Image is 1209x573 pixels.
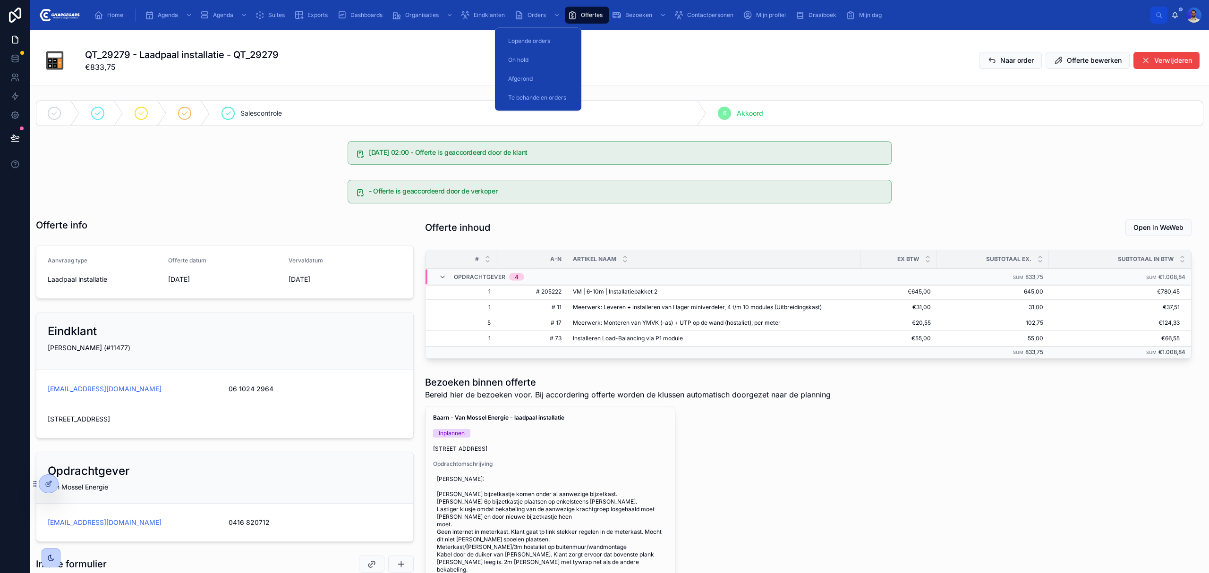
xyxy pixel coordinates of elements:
div: Inplannen [439,429,465,438]
a: Afgerond [501,70,576,87]
a: Te behandelen orders [501,89,576,106]
span: # [475,255,479,263]
a: [EMAIL_ADDRESS][DOMAIN_NAME] [48,384,162,394]
span: €645,00 [867,288,931,295]
span: Contactpersonen [687,11,733,19]
a: Dashboards [334,7,389,24]
span: Eindklanten [474,11,505,19]
span: [DATE] [289,275,401,284]
span: Subtotaal ex. [986,255,1031,263]
span: 645,00 [942,288,1043,295]
a: Bezoeken [609,7,671,24]
small: Sum [1013,275,1023,280]
span: Naar order [1000,56,1034,65]
h1: Bezoeken binnen offerte [425,376,831,389]
span: 5 [437,319,491,327]
span: Installeren Load-Balancing via P1 module [573,335,683,342]
a: Mijn profiel [740,7,792,24]
span: Te behandelen orders [508,94,566,101]
button: Naar order [979,52,1042,69]
span: # 17 [502,319,562,327]
span: 1 [437,335,491,342]
span: 102,75 [942,319,1043,327]
h2: Eindklant [48,324,97,339]
button: Offerte bewerken [1046,52,1130,69]
span: €31,00 [867,303,931,311]
span: €20,55 [867,319,931,327]
span: Agenda [158,11,178,19]
span: Subtotaal in BTW [1118,255,1174,263]
a: Organisaties [389,7,458,24]
span: Suites [268,11,285,19]
a: [EMAIL_ADDRESS][DOMAIN_NAME] [48,518,162,527]
div: scrollable content [87,5,1150,25]
a: Lopende orders [501,33,576,50]
span: Akkoord [737,109,763,118]
span: Artikel naam [573,255,616,263]
span: Bezoeken [625,11,652,19]
a: Agenda [197,7,252,24]
span: Orders [528,11,546,19]
a: Suites [252,7,291,24]
span: On hold [508,56,528,64]
span: €1.008,84 [1158,348,1185,355]
a: Offertes [565,7,609,24]
span: Dashboards [350,11,383,19]
span: €780,45 [1049,288,1180,295]
small: Sum [1013,350,1023,355]
h5: - Offerte is geaccordeerd door de verkoper [369,188,884,194]
a: Exports [291,7,334,24]
h1: Offerte info [36,219,87,232]
span: Offertes [581,11,603,19]
span: Offerte datum [168,257,206,264]
span: Aanvraag type [48,257,87,264]
span: Lopende orders [508,37,550,45]
small: Sum [1146,275,1157,280]
span: Van Mossel Energie [48,483,108,491]
span: Afgerond [508,75,533,83]
span: [STREET_ADDRESS] [48,414,402,424]
span: €124,33 [1049,319,1180,327]
span: €833,75 [85,61,279,73]
span: €1.008,84 [1158,273,1185,280]
button: Verwijderen [1133,52,1200,69]
span: 06 1024 2964 [229,384,402,394]
a: Orders [511,7,565,24]
span: Opdrachtgever [454,273,505,281]
a: Mijn dag [843,7,888,24]
span: Laadpaal installatie [48,275,107,284]
button: Open in WeWeb [1125,219,1192,236]
img: App logo [38,8,80,23]
span: 55,00 [942,335,1043,342]
span: Ex BTW [897,255,919,263]
span: Home [107,11,123,19]
span: A-N [550,255,562,263]
a: Contactpersonen [671,7,740,24]
span: Organisaties [405,11,439,19]
span: Bereid hier de bezoeken voor. Bij accordering offerte worden de klussen automatisch doorgezet naa... [425,389,831,400]
a: Agenda [142,7,197,24]
span: # 11 [502,303,562,311]
span: Open in WeWeb [1133,223,1183,232]
span: [STREET_ADDRESS] [433,445,667,453]
a: Eindklanten [458,7,511,24]
span: €55,00 [867,335,931,342]
strong: Baarn - Van Mossel Energie - laadpaal installatie [433,414,564,421]
span: # 73 [502,335,562,342]
a: Draaiboek [792,7,843,24]
span: Exports [307,11,328,19]
p: [PERSON_NAME] (#11477) [48,343,402,353]
span: Mijn dag [859,11,882,19]
a: Home [91,7,130,24]
h1: Intake formulier [36,557,107,571]
span: Vervaldatum [289,257,323,264]
span: 833,75 [1025,348,1043,355]
span: Mijn profiel [756,11,786,19]
span: €37,51 [1049,303,1180,311]
span: Verwijderen [1154,56,1192,65]
span: €66,55 [1049,335,1180,342]
span: 1 [437,288,491,295]
span: 833,75 [1025,273,1043,280]
span: Opdrachtomschrijving [433,460,667,468]
h2: Opdrachtgever [48,463,129,479]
